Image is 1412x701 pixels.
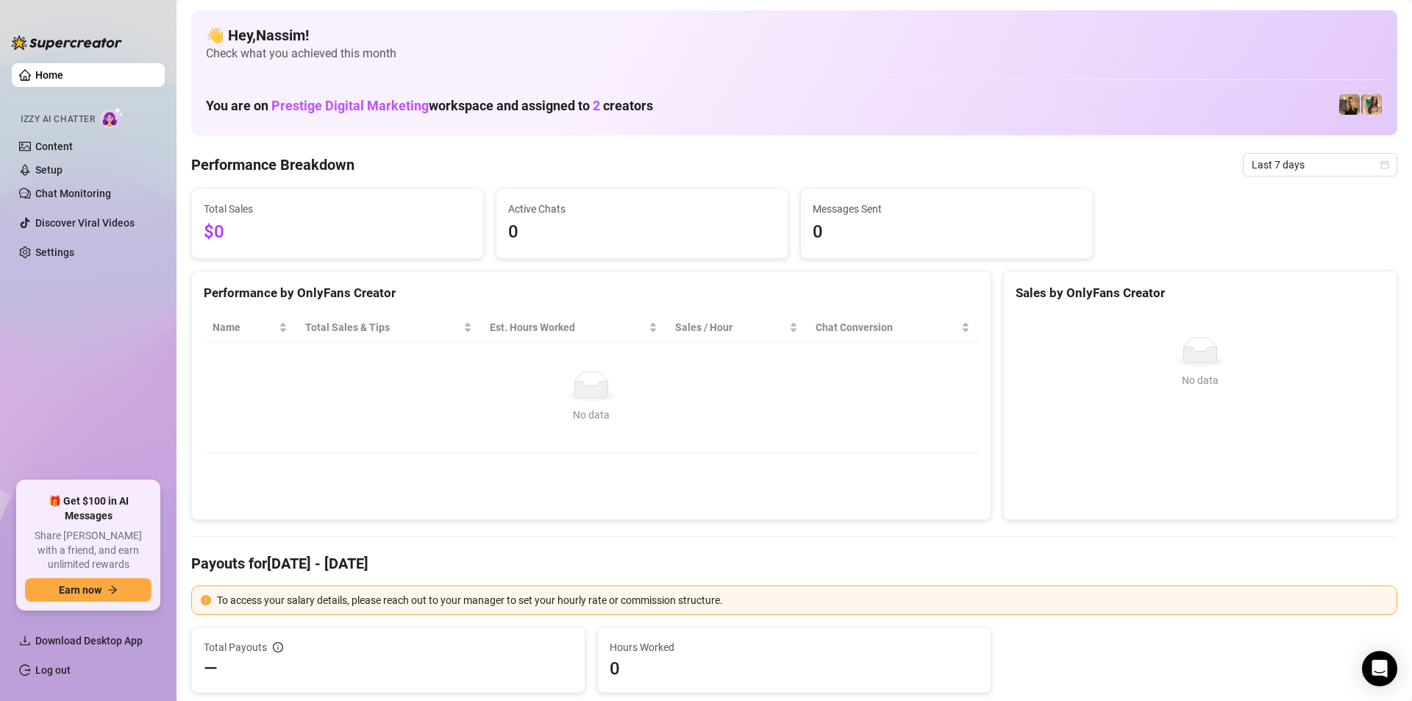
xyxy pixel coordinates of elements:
div: Open Intercom Messenger [1362,651,1397,686]
span: $0 [204,218,471,246]
span: exclamation-circle [201,595,211,605]
span: calendar [1380,160,1389,169]
h4: Performance Breakdown [191,154,354,175]
th: Total Sales & Tips [296,313,481,342]
a: Content [35,140,73,152]
a: Settings [35,246,74,258]
span: Messages Sent [813,201,1080,217]
span: Total Sales [204,201,471,217]
span: arrow-right [107,585,118,595]
span: Sales / Hour [675,319,786,335]
th: Chat Conversion [807,313,979,342]
span: 0 [508,218,776,246]
span: download [19,635,31,647]
th: Name [204,313,296,342]
button: Earn nowarrow-right [25,578,151,602]
span: 2 [593,98,600,113]
div: To access your salary details, please reach out to your manager to set your hourly rate or commis... [217,592,1388,608]
span: Check what you achieved this month [206,46,1383,62]
span: — [204,657,218,680]
span: Download Desktop App [35,635,143,647]
h4: Payouts for [DATE] - [DATE] [191,553,1397,574]
a: Setup [35,164,63,176]
span: Total Payouts [204,639,267,655]
img: logo-BBDzfeDw.svg [12,35,122,50]
span: Hours Worked [610,639,979,655]
span: Chat Conversion [816,319,958,335]
div: Performance by OnlyFans Creator [204,283,979,303]
a: Chat Monitoring [35,188,111,199]
span: Last 7 days [1252,154,1388,176]
span: Share [PERSON_NAME] with a friend, and earn unlimited rewards [25,529,151,572]
h1: You are on workspace and assigned to creators [206,98,653,114]
div: Sales by OnlyFans Creator [1016,283,1385,303]
span: Active Chats [508,201,776,217]
th: Sales / Hour [666,313,807,342]
span: info-circle [273,642,283,652]
div: No data [1021,372,1379,388]
img: AI Chatter [101,107,124,128]
span: Earn now [59,584,101,596]
span: Name [213,319,276,335]
img: fiona [1361,94,1382,115]
div: Est. Hours Worked [490,319,646,335]
div: No data [218,407,964,423]
a: Home [35,69,63,81]
span: 0 [610,657,979,680]
span: Prestige Digital Marketing [271,98,429,113]
span: 🎁 Get $100 in AI Messages [25,494,151,523]
h4: 👋 Hey, Nassim ! [206,25,1383,46]
img: kendall [1339,94,1360,115]
a: Log out [35,664,71,676]
span: 0 [813,218,1080,246]
span: Izzy AI Chatter [21,113,95,127]
span: Total Sales & Tips [305,319,460,335]
a: Discover Viral Videos [35,217,135,229]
